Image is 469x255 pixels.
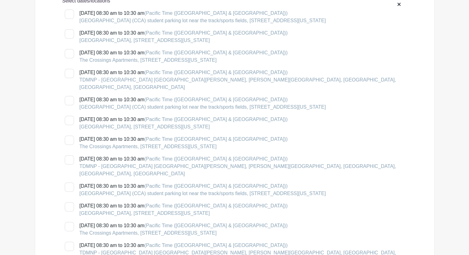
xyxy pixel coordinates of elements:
div: TDMNP - [GEOGRAPHIC_DATA] [GEOGRAPHIC_DATA][PERSON_NAME], [PERSON_NAME][GEOGRAPHIC_DATA], [GEOGRA... [80,163,412,178]
div: [DATE] 08:30 am to 10:30 am [80,29,288,44]
div: TDMNP - [GEOGRAPHIC_DATA] [GEOGRAPHIC_DATA][PERSON_NAME], [PERSON_NAME][GEOGRAPHIC_DATA], [GEOGRA... [80,76,412,91]
div: [DATE] 08:30 am to 10:30 am [80,155,412,178]
span: (Pacific Time ([GEOGRAPHIC_DATA] & [GEOGRAPHIC_DATA])) [144,10,288,16]
div: The Crossings Apartments, [STREET_ADDRESS][US_STATE] [80,56,288,64]
div: [DATE] 08:30 am to 10:30 am [80,10,326,24]
div: [GEOGRAPHIC_DATA], [STREET_ADDRESS][US_STATE] [80,123,288,131]
span: (Pacific Time ([GEOGRAPHIC_DATA] & [GEOGRAPHIC_DATA])) [144,156,288,161]
div: [GEOGRAPHIC_DATA] (CCA) student parking lot near the track/sports fields, [STREET_ADDRESS][US_STATE] [80,190,326,197]
span: (Pacific Time ([GEOGRAPHIC_DATA] & [GEOGRAPHIC_DATA])) [144,243,288,248]
div: [DATE] 08:30 am to 10:30 am [80,136,288,150]
span: (Pacific Time ([GEOGRAPHIC_DATA] & [GEOGRAPHIC_DATA])) [144,203,288,208]
span: (Pacific Time ([GEOGRAPHIC_DATA] & [GEOGRAPHIC_DATA])) [144,136,288,142]
span: (Pacific Time ([GEOGRAPHIC_DATA] & [GEOGRAPHIC_DATA])) [144,117,288,122]
div: [DATE] 08:30 am to 10:30 am [80,116,288,131]
div: [DATE] 08:30 am to 10:30 am [80,222,288,237]
div: [DATE] 08:30 am to 10:30 am [80,96,326,111]
span: (Pacific Time ([GEOGRAPHIC_DATA] & [GEOGRAPHIC_DATA])) [144,183,288,189]
div: [DATE] 08:30 am to 10:30 am [80,182,326,197]
span: (Pacific Time ([GEOGRAPHIC_DATA] & [GEOGRAPHIC_DATA])) [144,50,288,55]
div: [GEOGRAPHIC_DATA], [STREET_ADDRESS][US_STATE] [80,37,288,44]
div: [GEOGRAPHIC_DATA] (CCA) student parking lot near the track/sports fields, [STREET_ADDRESS][US_STATE] [80,103,326,111]
span: (Pacific Time ([GEOGRAPHIC_DATA] & [GEOGRAPHIC_DATA])) [144,30,288,36]
div: [DATE] 08:30 am to 10:30 am [80,69,412,91]
span: (Pacific Time ([GEOGRAPHIC_DATA] & [GEOGRAPHIC_DATA])) [144,223,288,228]
span: (Pacific Time ([GEOGRAPHIC_DATA] & [GEOGRAPHIC_DATA])) [144,70,288,75]
div: [GEOGRAPHIC_DATA], [STREET_ADDRESS][US_STATE] [80,210,288,217]
div: The Crossings Apartments, [STREET_ADDRESS][US_STATE] [80,143,288,150]
div: [DATE] 08:30 am to 10:30 am [80,49,288,64]
div: [DATE] 08:30 am to 10:30 am [80,202,288,217]
span: (Pacific Time ([GEOGRAPHIC_DATA] & [GEOGRAPHIC_DATA])) [144,97,288,102]
div: The Crossings Apartments, [STREET_ADDRESS][US_STATE] [80,229,288,237]
div: [GEOGRAPHIC_DATA] (CCA) student parking lot near the track/sports fields, [STREET_ADDRESS][US_STATE] [80,17,326,24]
